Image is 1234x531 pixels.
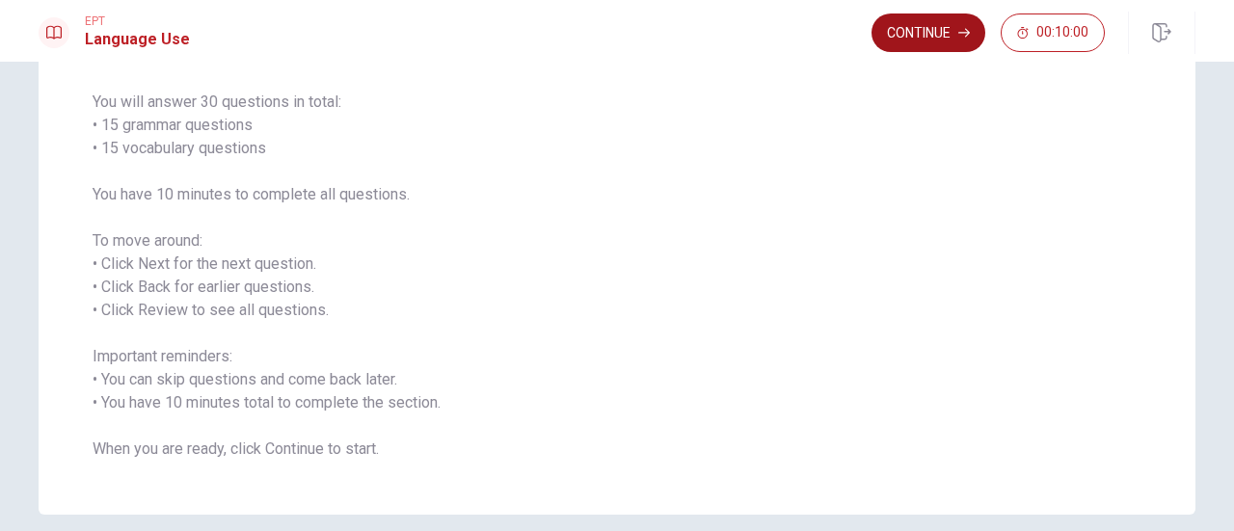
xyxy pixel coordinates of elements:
[1001,13,1105,52] button: 00:10:00
[1036,25,1088,40] span: 00:10:00
[872,13,985,52] button: Continue
[85,28,190,51] h1: Language Use
[93,91,1141,461] span: You will answer 30 questions in total: • 15 grammar questions • 15 vocabulary questions You have ...
[85,14,190,28] span: EPT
